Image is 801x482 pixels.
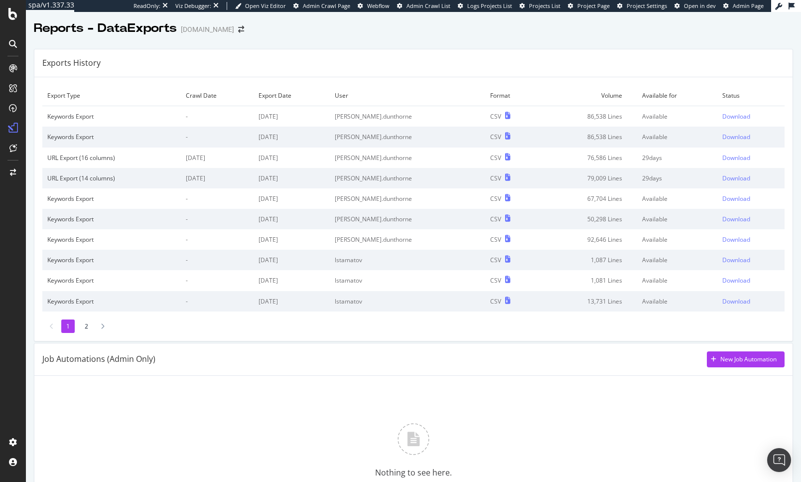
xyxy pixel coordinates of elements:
td: [PERSON_NAME].dunthorne [330,106,485,127]
div: Nothing to see here. [375,467,452,479]
span: Projects List [529,2,560,9]
span: Admin Crawl Page [303,2,350,9]
td: [DATE] [254,127,330,147]
td: [PERSON_NAME].dunthorne [330,229,485,250]
td: 29 days [637,168,717,188]
span: Project Settings [627,2,667,9]
a: Download [722,256,780,264]
td: lstamatov [330,250,485,270]
td: 50,298 Lines [539,209,637,229]
span: Open in dev [684,2,716,9]
div: CSV [490,215,501,223]
span: Webflow [367,2,390,9]
td: [PERSON_NAME].dunthorne [330,209,485,229]
span: Logs Projects List [467,2,512,9]
a: Download [722,133,780,141]
td: [DATE] [254,148,330,168]
div: ReadOnly: [133,2,160,10]
td: [DATE] [254,106,330,127]
div: Available [642,297,712,306]
div: Job Automations (Admin Only) [42,353,155,365]
td: Export Date [254,85,330,106]
div: Available [642,256,712,264]
span: Open Viz Editor [245,2,286,9]
td: - [181,291,254,312]
div: Download [722,133,750,141]
td: - [181,229,254,250]
div: Exports History [42,57,101,69]
div: Download [722,112,750,121]
button: New Job Automation [707,351,785,367]
td: [DATE] [254,291,330,312]
a: Open in dev [674,2,716,10]
div: CSV [490,154,501,162]
td: [DATE] [254,188,330,209]
td: - [181,250,254,270]
div: Keywords Export [47,194,176,203]
td: Crawl Date [181,85,254,106]
div: Open Intercom Messenger [767,448,791,472]
a: Project Settings [617,2,667,10]
div: Keywords Export [47,112,176,121]
td: [DATE] [181,168,254,188]
a: Download [722,174,780,182]
div: CSV [490,256,501,264]
a: Open Viz Editor [235,2,286,10]
td: 79,009 Lines [539,168,637,188]
td: 29 days [637,148,717,168]
td: Status [717,85,785,106]
a: Admin Crawl Page [293,2,350,10]
div: Available [642,235,712,244]
a: Download [722,194,780,203]
td: User [330,85,485,106]
div: Download [722,276,750,285]
div: New Job Automation [720,355,777,363]
a: Logs Projects List [458,2,512,10]
td: 13,731 Lines [539,291,637,312]
div: Download [722,235,750,244]
div: Download [722,174,750,182]
div: CSV [490,235,501,244]
td: [PERSON_NAME].dunthorne [330,127,485,147]
div: Available [642,215,712,223]
div: Keywords Export [47,256,176,264]
div: Keywords Export [47,235,176,244]
div: Download [722,154,750,162]
a: Download [722,276,780,285]
a: Webflow [358,2,390,10]
div: CSV [490,133,501,141]
a: Admin Page [723,2,764,10]
a: Download [722,215,780,223]
td: [PERSON_NAME].dunthorne [330,168,485,188]
span: Project Page [577,2,610,9]
a: Download [722,154,780,162]
td: Format [485,85,539,106]
div: Available [642,133,712,141]
td: [DATE] [254,229,330,250]
div: arrow-right-arrow-left [238,26,244,33]
td: 1,087 Lines [539,250,637,270]
td: - [181,209,254,229]
td: - [181,106,254,127]
div: CSV [490,174,501,182]
div: Keywords Export [47,215,176,223]
td: Volume [539,85,637,106]
div: Keywords Export [47,276,176,285]
td: 92,646 Lines [539,229,637,250]
li: 1 [61,320,75,333]
div: CSV [490,112,501,121]
div: Download [722,256,750,264]
div: Download [722,194,750,203]
td: 1,081 Lines [539,270,637,291]
td: - [181,188,254,209]
td: 86,538 Lines [539,106,637,127]
div: URL Export (16 columns) [47,154,176,162]
img: J3t+pQLvoHxnFBO3SZG38AAAAASUVORK5CYII= [398,423,429,455]
span: Admin Crawl List [406,2,450,9]
td: [DATE] [254,270,330,291]
td: 76,586 Lines [539,148,637,168]
div: [DOMAIN_NAME] [181,24,234,34]
td: [DATE] [181,148,254,168]
td: 67,704 Lines [539,188,637,209]
td: lstamatov [330,270,485,291]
